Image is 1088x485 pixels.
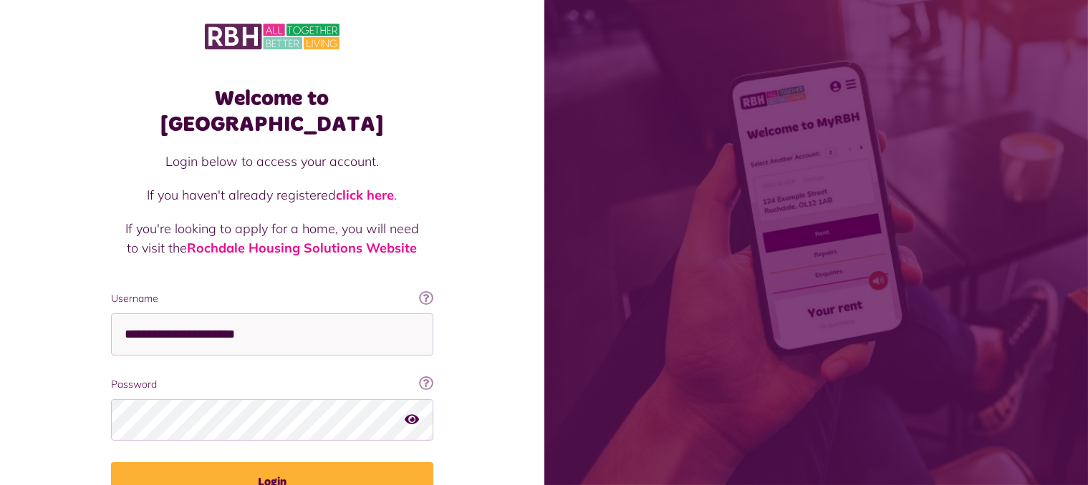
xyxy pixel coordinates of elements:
img: MyRBH [205,21,340,52]
label: Password [111,377,433,392]
a: click here [336,187,394,203]
label: Username [111,291,433,306]
p: Login below to access your account. [125,152,419,171]
p: If you're looking to apply for a home, you will need to visit the [125,219,419,258]
p: If you haven't already registered . [125,185,419,205]
h1: Welcome to [GEOGRAPHIC_DATA] [111,86,433,137]
a: Rochdale Housing Solutions Website [187,240,417,256]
